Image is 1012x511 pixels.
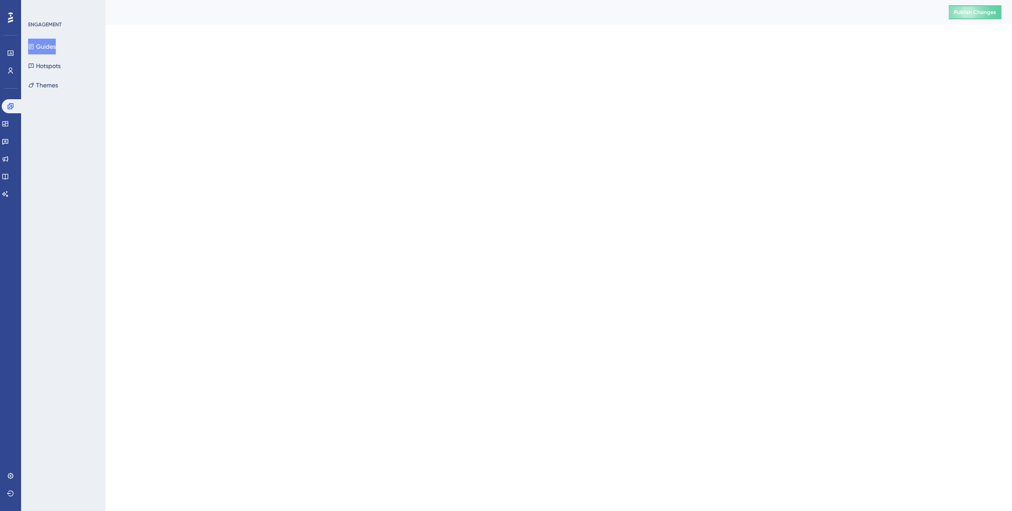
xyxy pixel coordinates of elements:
[954,9,996,16] span: Publish Changes
[28,39,56,54] button: Guides
[949,5,1001,19] button: Publish Changes
[28,58,61,74] button: Hotspots
[28,21,61,28] div: ENGAGEMENT
[28,77,58,93] button: Themes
